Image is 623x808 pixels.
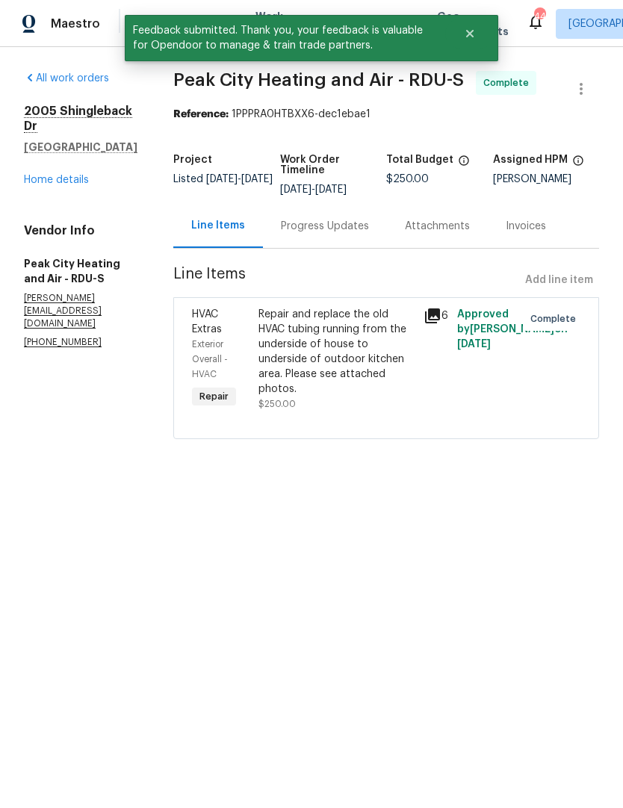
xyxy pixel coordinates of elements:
[24,256,137,286] h5: Peak City Heating and Air - RDU-S
[280,184,347,195] span: -
[24,73,109,84] a: All work orders
[193,389,235,404] span: Repair
[280,155,387,175] h5: Work Order Timeline
[572,155,584,174] span: The hpm assigned to this work order.
[173,71,464,89] span: Peak City Heating and Air - RDU-S
[534,9,545,24] div: 44
[24,175,89,185] a: Home details
[315,184,347,195] span: [DATE]
[125,15,445,61] span: Feedback submitted. Thank you, your feedback is valuable for Opendoor to manage & train trade par...
[206,174,238,184] span: [DATE]
[24,223,137,238] h4: Vendor Info
[241,174,273,184] span: [DATE]
[206,174,273,184] span: -
[255,9,294,39] span: Work Orders
[192,340,228,379] span: Exterior Overall - HVAC
[493,174,600,184] div: [PERSON_NAME]
[530,311,582,326] span: Complete
[386,155,453,165] h5: Total Budget
[191,218,245,233] div: Line Items
[173,155,212,165] h5: Project
[445,19,495,49] button: Close
[386,174,429,184] span: $250.00
[405,219,470,234] div: Attachments
[457,309,568,349] span: Approved by [PERSON_NAME] on
[281,219,369,234] div: Progress Updates
[173,109,229,119] b: Reference:
[280,184,311,195] span: [DATE]
[458,155,470,174] span: The total cost of line items that have been proposed by Opendoor. This sum includes line items th...
[51,16,100,31] span: Maestro
[258,400,296,408] span: $250.00
[258,307,415,397] div: Repair and replace the old HVAC tubing running from the underside of house to underside of outdoo...
[173,267,519,294] span: Line Items
[483,75,535,90] span: Complete
[506,219,546,234] div: Invoices
[192,309,222,335] span: HVAC Extras
[457,339,491,349] span: [DATE]
[173,107,599,122] div: 1PPPRA0HTBXX6-dec1ebae1
[437,9,509,39] span: Geo Assignments
[424,307,447,325] div: 6
[173,174,273,184] span: Listed
[493,155,568,165] h5: Assigned HPM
